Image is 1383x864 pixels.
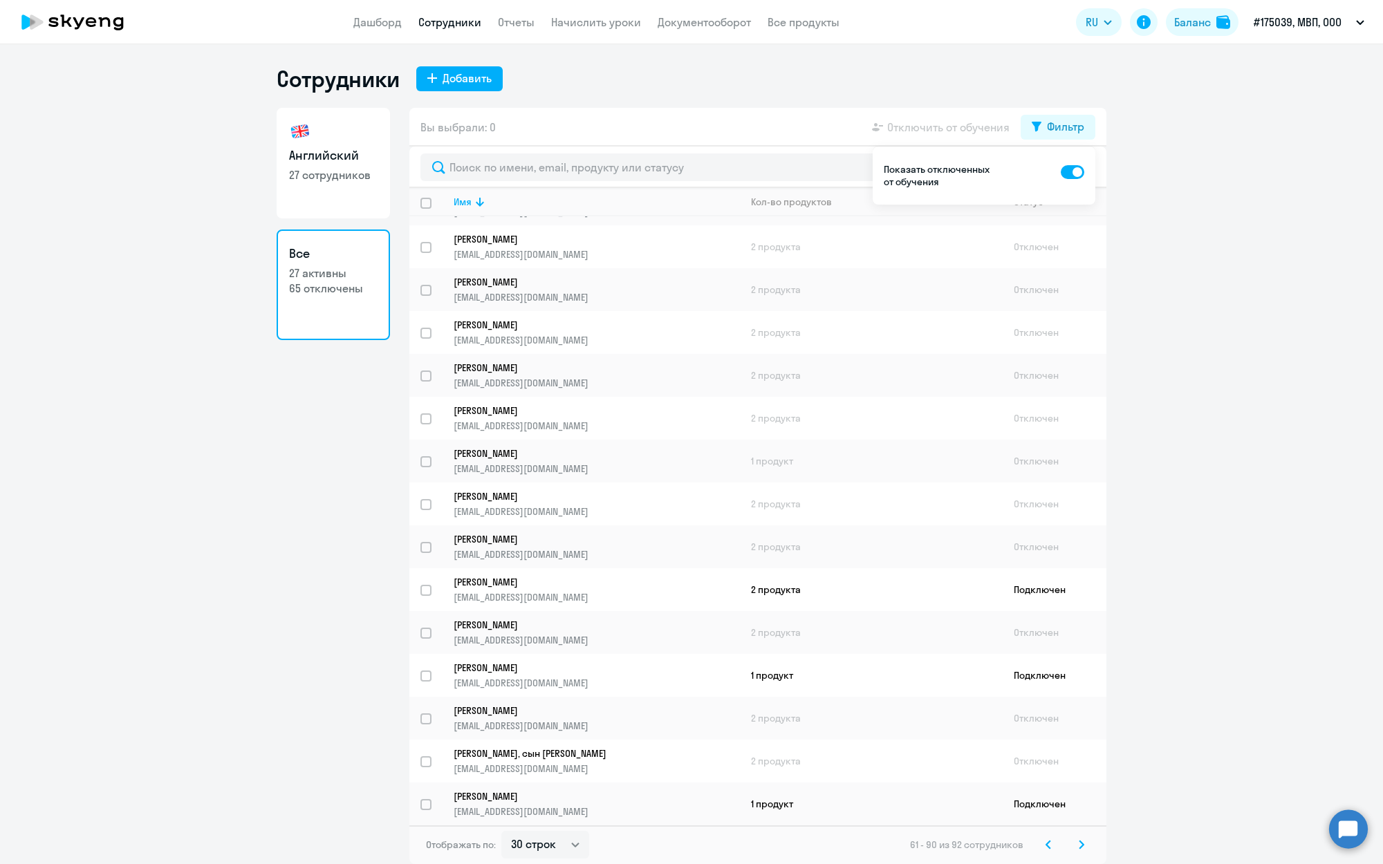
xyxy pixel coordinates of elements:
td: Отключен [1003,225,1106,268]
p: [PERSON_NAME] [454,404,721,417]
img: balance [1216,15,1230,29]
div: Баланс [1174,14,1211,30]
div: Добавить [443,70,492,86]
a: [PERSON_NAME][EMAIL_ADDRESS][DOMAIN_NAME] [454,576,739,603]
td: 2 продукта [740,397,1003,440]
p: 65 отключены [289,281,378,296]
p: [EMAIL_ADDRESS][DOMAIN_NAME] [454,762,739,775]
a: [PERSON_NAME][EMAIL_ADDRESS][DOMAIN_NAME] [454,619,739,646]
input: Поиск по имени, email, продукту или статусу [420,153,1095,181]
td: 2 продукта [740,611,1003,654]
div: Кол-во продуктов [751,196,832,208]
td: 2 продукта [740,697,1003,740]
td: Отключен [1003,311,1106,354]
a: [PERSON_NAME][EMAIL_ADDRESS][DOMAIN_NAME] [454,533,739,561]
p: [EMAIL_ADDRESS][DOMAIN_NAME] [454,334,739,346]
td: Отключен [1003,611,1106,654]
td: 2 продукта [740,568,1003,611]
h3: Все [289,245,378,263]
span: 61 - 90 из 92 сотрудников [910,838,1023,851]
td: Отключен [1003,697,1106,740]
div: Имя [454,196,472,208]
a: [PERSON_NAME][EMAIL_ADDRESS][DOMAIN_NAME] [454,790,739,818]
td: Отключен [1003,525,1106,568]
td: Отключен [1003,482,1106,525]
p: [EMAIL_ADDRESS][DOMAIN_NAME] [454,805,739,818]
a: [PERSON_NAME][EMAIL_ADDRESS][DOMAIN_NAME] [454,661,739,689]
p: [EMAIL_ADDRESS][DOMAIN_NAME] [454,377,739,389]
td: 2 продукта [740,482,1003,525]
button: Добавить [416,66,503,91]
p: [PERSON_NAME] [454,704,721,717]
p: [EMAIL_ADDRESS][DOMAIN_NAME] [454,677,739,689]
p: [PERSON_NAME] [454,790,721,802]
a: [PERSON_NAME][EMAIL_ADDRESS][DOMAIN_NAME] [454,361,739,389]
p: [PERSON_NAME], сын [PERSON_NAME] [454,747,721,760]
a: Начислить уроки [551,15,641,29]
td: 2 продукта [740,525,1003,568]
p: [EMAIL_ADDRESS][DOMAIN_NAME] [454,420,739,432]
a: Английский27 сотрудников [277,108,390,218]
p: [PERSON_NAME] [454,576,721,588]
span: RU [1086,14,1098,30]
p: [PERSON_NAME] [454,319,721,331]
img: english [289,120,311,142]
a: [PERSON_NAME][EMAIL_ADDRESS][DOMAIN_NAME] [454,404,739,432]
p: [EMAIL_ADDRESS][DOMAIN_NAME] [454,462,739,475]
td: 1 продукт [740,440,1003,482]
p: 27 активны [289,265,378,281]
p: [EMAIL_ADDRESS][DOMAIN_NAME] [454,291,739,303]
td: 2 продукта [740,740,1003,782]
td: 2 продукта [740,354,1003,397]
div: Имя [454,196,739,208]
button: Балансbalance [1166,8,1238,36]
div: Кол-во продуктов [751,196,1002,208]
td: Отключен [1003,268,1106,311]
span: Отображать по: [426,838,496,851]
p: [EMAIL_ADDRESS][DOMAIN_NAME] [454,548,739,561]
span: Вы выбрали: 0 [420,119,496,135]
td: Подключен [1003,782,1106,825]
p: [PERSON_NAME] [454,533,721,545]
a: [PERSON_NAME][EMAIL_ADDRESS][DOMAIN_NAME] [454,704,739,732]
p: [PERSON_NAME] [454,490,721,503]
a: [PERSON_NAME][EMAIL_ADDRESS][DOMAIN_NAME] [454,447,739,475]
a: Все продукты [768,15,839,29]
p: [PERSON_NAME] [454,361,721,374]
button: RU [1076,8,1122,36]
td: Отключен [1003,440,1106,482]
a: [PERSON_NAME][EMAIL_ADDRESS][DOMAIN_NAME] [454,276,739,303]
td: 1 продукт [740,654,1003,697]
a: [PERSON_NAME][EMAIL_ADDRESS][DOMAIN_NAME] [454,319,739,346]
td: Отключен [1003,740,1106,782]
td: Отключен [1003,354,1106,397]
a: Все27 активны65 отключены [277,229,390,340]
p: [EMAIL_ADDRESS][DOMAIN_NAME] [454,505,739,518]
td: Отключен [1003,397,1106,440]
a: Документооборот [658,15,751,29]
td: 2 продукта [740,311,1003,354]
td: Подключен [1003,568,1106,611]
a: Дашборд [353,15,402,29]
button: Фильтр [1021,115,1095,140]
p: 27 сотрудников [289,167,378,182]
h3: Английский [289,147,378,165]
button: #175039, МВП, ООО [1247,6,1371,39]
p: [PERSON_NAME] [454,447,721,460]
td: 2 продукта [740,268,1003,311]
p: [PERSON_NAME] [454,233,721,245]
p: [EMAIL_ADDRESS][DOMAIN_NAME] [454,634,739,646]
td: 2 продукта [740,225,1003,268]
a: [PERSON_NAME], сын [PERSON_NAME][EMAIL_ADDRESS][DOMAIN_NAME] [454,747,739,775]
td: Подключен [1003,654,1106,697]
p: [PERSON_NAME] [454,276,721,288]
a: [PERSON_NAME][EMAIL_ADDRESS][DOMAIN_NAME] [454,490,739,518]
div: Фильтр [1047,118,1084,135]
a: [PERSON_NAME][EMAIL_ADDRESS][DOMAIN_NAME] [454,233,739,261]
p: [EMAIL_ADDRESS][DOMAIN_NAME] [454,591,739,603]
h1: Сотрудники [277,65,400,93]
a: Отчеты [498,15,535,29]
p: [PERSON_NAME] [454,619,721,631]
p: [EMAIL_ADDRESS][DOMAIN_NAME] [454,720,739,732]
